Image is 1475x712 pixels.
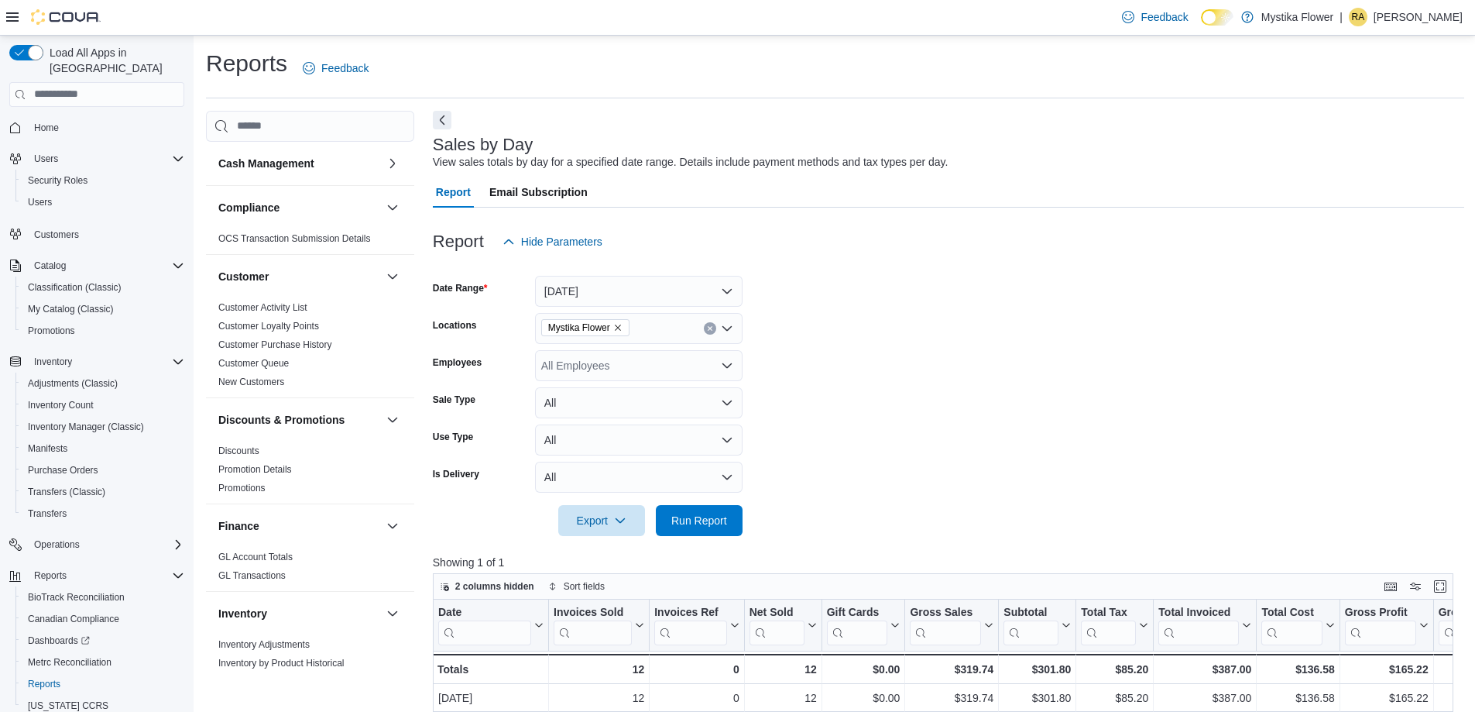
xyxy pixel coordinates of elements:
div: $319.74 [910,660,993,679]
div: 0 [654,689,739,707]
button: BioTrack Reconciliation [15,586,190,608]
button: My Catalog (Classic) [15,298,190,320]
button: Next [433,111,451,129]
span: Promotions [28,325,75,337]
div: Total Invoiced [1158,606,1239,645]
label: Locations [433,319,477,332]
span: BioTrack Reconciliation [28,591,125,604]
span: Inventory Manager (Classic) [22,418,184,436]
span: GL Transactions [218,569,286,582]
button: Display options [1406,577,1425,596]
div: View sales totals by day for a specified date range. Details include payment methods and tax type... [433,154,948,170]
a: GL Transactions [218,570,286,581]
span: Feedback [1141,9,1188,25]
button: Subtotal [1003,606,1071,645]
button: Inventory Manager (Classic) [15,416,190,438]
button: Keyboard shortcuts [1381,577,1400,596]
span: Canadian Compliance [28,613,119,625]
button: Purchase Orders [15,459,190,481]
div: $301.80 [1003,660,1071,679]
span: Reports [34,569,67,582]
span: Discounts [218,445,259,457]
div: Date [438,606,531,621]
a: Discounts [218,445,259,456]
button: Remove Mystika Flower from selection in this group [613,323,623,332]
div: 12 [554,689,644,707]
label: Is Delivery [433,468,479,480]
button: Inventory [218,606,380,621]
span: Report [436,177,471,208]
span: GL Account Totals [218,551,293,563]
a: Adjustments (Classic) [22,374,124,393]
button: Gross Sales [910,606,993,645]
span: Catalog [28,256,184,275]
div: Rumzi Alabassi [1349,8,1367,26]
span: Manifests [22,439,184,458]
a: Purchase Orders [22,461,105,480]
span: 2 columns hidden [455,580,534,593]
h3: Compliance [218,200,280,215]
span: Promotions [218,482,266,494]
span: Security Roles [22,171,184,190]
span: Inventory [28,353,184,371]
div: Invoices Ref [654,606,726,645]
span: Inventory Count Details [218,676,315,688]
button: Adjustments (Classic) [15,373,190,394]
button: Gift Cards [826,606,900,645]
a: Home [28,119,65,137]
span: Customer Loyalty Points [218,320,319,332]
button: Transfers [15,503,190,525]
a: Promotions [22,322,81,340]
div: $319.74 [910,689,993,707]
span: Metrc Reconciliation [22,653,184,672]
button: Total Cost [1261,606,1334,645]
span: Customer Purchase History [218,339,332,351]
button: All [535,387,743,418]
span: Manifests [28,442,67,455]
a: Inventory by Product Historical [218,658,345,669]
a: Canadian Compliance [22,610,125,628]
span: Adjustments (Classic) [22,374,184,393]
div: Compliance [206,229,414,254]
div: Invoices Sold [554,606,632,645]
button: Hide Parameters [496,226,609,257]
button: Customers [3,222,190,245]
label: Use Type [433,431,473,443]
span: Inventory Count [22,396,184,414]
a: Promotions [218,483,266,494]
div: Subtotal [1003,606,1058,645]
div: 0 [654,660,739,679]
a: Inventory Manager (Classic) [22,418,150,436]
div: Total Cost [1261,606,1322,645]
p: | [1340,8,1343,26]
h3: Customer [218,269,269,284]
span: New Customers [218,376,284,388]
span: Mystika Flower [541,319,629,336]
span: Email Subscription [489,177,588,208]
h3: Inventory [218,606,267,621]
span: Load All Apps in [GEOGRAPHIC_DATA] [43,45,184,76]
div: Gross Sales [910,606,981,645]
button: Open list of options [721,359,733,372]
a: Metrc Reconciliation [22,653,118,672]
div: $136.58 [1261,689,1334,707]
div: Discounts & Promotions [206,442,414,504]
div: $85.20 [1081,689,1148,707]
span: Customers [28,224,184,243]
button: Inventory Count [15,394,190,416]
p: Showing 1 of 1 [433,555,1464,570]
button: Sort fields [542,577,611,596]
div: 12 [750,689,817,707]
button: Users [3,148,190,170]
div: Totals [437,660,544,679]
span: Reports [28,678,60,690]
div: Total Cost [1261,606,1322,621]
span: Inventory Adjustments [218,638,310,651]
button: Enter fullscreen [1431,577,1449,596]
button: Cash Management [383,154,402,173]
button: Cash Management [218,156,380,171]
span: Home [34,122,59,134]
label: Employees [433,356,482,369]
div: Total Tax [1081,606,1136,645]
